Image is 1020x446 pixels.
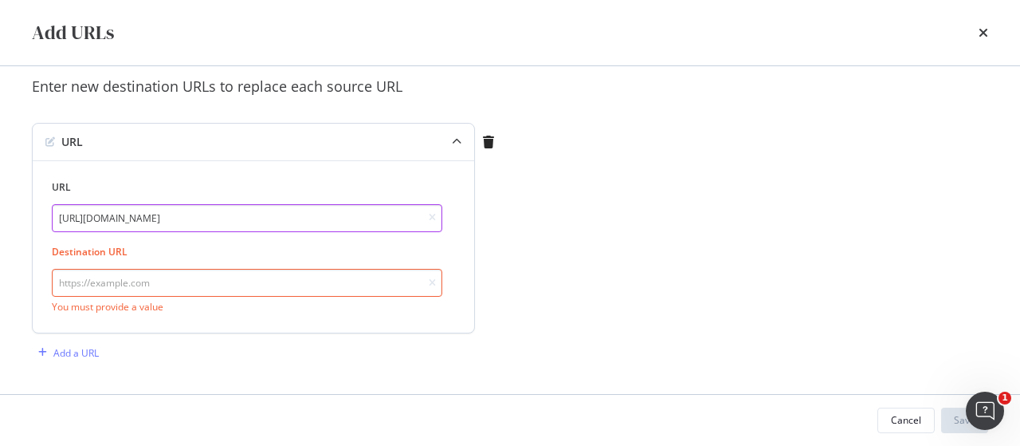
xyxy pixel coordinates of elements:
label: Destination URL [52,245,442,259]
button: Add a URL [32,340,99,365]
button: Save [941,408,988,433]
div: Add a URL [53,346,99,360]
iframe: Intercom live chat [966,392,1004,430]
button: Cancel [877,408,935,433]
div: Add URLs [32,19,114,46]
span: 1 [998,392,1011,405]
div: You must provide a value [52,300,442,314]
label: URL [52,180,442,194]
input: https://example.com [52,269,442,297]
div: times [979,19,988,46]
div: Cancel [891,413,921,427]
input: https://example.com [52,204,442,232]
div: Save [954,413,975,427]
div: URL [61,134,83,150]
div: Enter new destination URLs to replace each source URL [32,77,988,97]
